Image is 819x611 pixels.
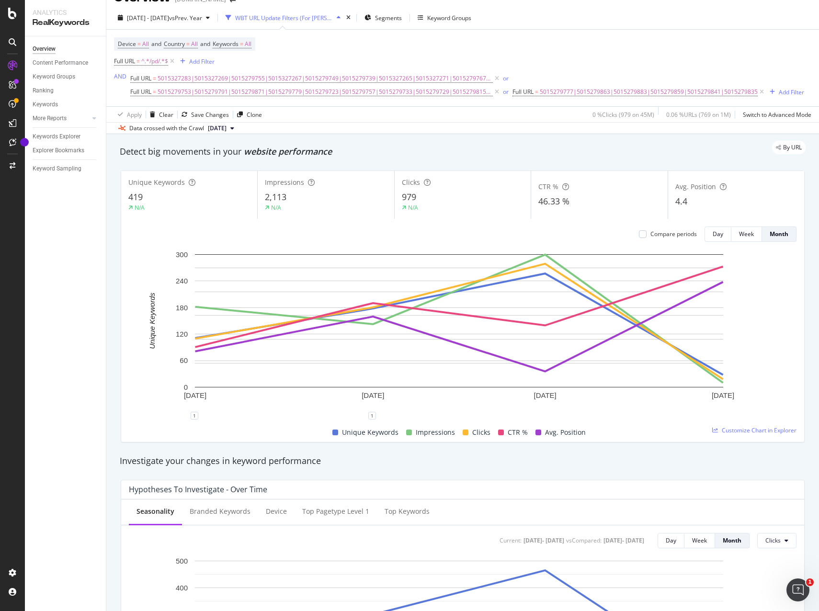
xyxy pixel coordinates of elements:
button: Add Filter [766,86,804,98]
button: Switch to Advanced Mode [739,107,811,122]
span: and [200,40,210,48]
button: Week [684,533,715,548]
button: Segments [361,10,406,25]
button: Month [762,226,796,242]
text: [DATE] [534,391,557,399]
text: 240 [176,277,188,285]
span: All [142,37,149,51]
span: Clicks [402,178,420,187]
div: [DATE] - [DATE] [523,536,564,544]
span: 419 [128,191,143,203]
span: = [240,40,243,48]
span: All [245,37,251,51]
div: 0.06 % URLs ( 769 on 1M ) [666,111,731,119]
div: Current: [500,536,522,544]
div: or [503,74,509,82]
span: = [153,74,156,82]
a: Keywords [33,100,99,110]
text: 120 [176,330,188,338]
span: Full URL [114,57,135,65]
text: [DATE] [184,391,206,399]
div: Apply [127,111,142,119]
button: [DATE] [204,123,238,134]
span: By URL [783,145,802,150]
button: Clear [146,107,173,122]
text: 0 [184,383,188,391]
span: CTR % [508,427,528,438]
div: Tooltip anchor [20,138,29,147]
span: Segments [375,14,402,22]
div: Top pagetype Level 1 [302,507,369,516]
div: Top Keywords [385,507,430,516]
div: Ranking [33,86,54,96]
div: Data crossed with the Crawl [129,124,204,133]
button: or [503,74,509,83]
span: 46.33 % [538,195,569,207]
div: N/A [135,204,145,212]
span: Avg. Position [545,427,586,438]
div: Week [739,230,754,238]
text: 180 [176,304,188,312]
div: Compare periods [650,230,697,238]
div: Seasonality [136,507,174,516]
button: Month [715,533,750,548]
a: Customize Chart in Explorer [712,426,796,434]
span: Full URL [130,74,151,82]
a: Content Performance [33,58,99,68]
text: 60 [180,356,188,364]
div: N/A [271,204,281,212]
span: = [186,40,190,48]
button: Apply [114,107,142,122]
div: [DATE] - [DATE] [603,536,644,544]
a: Explorer Bookmarks [33,146,99,156]
div: Day [713,230,723,238]
button: AND [114,72,126,81]
svg: A chart. [129,249,789,416]
div: Hypotheses to Investigate - Over Time [129,485,267,494]
button: Add Filter [176,56,215,67]
button: Save Changes [178,107,229,122]
div: times [344,13,353,23]
iframe: Intercom live chat [786,578,809,601]
span: and [151,40,161,48]
span: = [535,88,538,96]
div: Content Performance [33,58,88,68]
button: Day [658,533,684,548]
div: Investigate your changes in keyword performance [120,455,806,467]
span: Full URL [512,88,534,96]
a: Keywords Explorer [33,132,99,142]
div: More Reports [33,113,67,124]
span: 2025 Aug. 2nd [208,124,227,133]
span: Clicks [472,427,490,438]
a: Keyword Groups [33,72,99,82]
div: Month [723,536,741,544]
span: Impressions [416,427,455,438]
div: Explorer Bookmarks [33,146,84,156]
div: N/A [408,204,418,212]
span: Device [118,40,136,48]
span: Unique Keywords [128,178,185,187]
div: Week [692,536,707,544]
span: 5015327283|5015327269|5015279755|5015327267|5015279749|5015279739|5015327265|5015327271|501527976... [158,72,493,85]
div: legacy label [772,141,806,154]
span: 2,113 [265,191,286,203]
div: 1 [368,412,376,419]
div: Keywords Explorer [33,132,80,142]
a: Keyword Sampling [33,164,99,174]
div: or [503,88,509,96]
span: 4.4 [675,195,687,207]
button: or [503,87,509,96]
div: Keyword Groups [33,72,75,82]
span: Unique Keywords [342,427,398,438]
span: [DATE] - [DATE] [127,14,169,22]
span: CTR % [538,182,558,191]
div: Branded Keywords [190,507,250,516]
button: [DATE] - [DATE]vsPrev. Year [114,10,214,25]
a: Overview [33,44,99,54]
div: 1 [191,412,198,419]
button: WBT URL Update Filters (For [PERSON_NAME]) [222,10,344,25]
span: Clicks [765,536,781,544]
span: Customize Chart in Explorer [722,426,796,434]
text: [DATE] [712,391,734,399]
div: vs Compared : [566,536,602,544]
